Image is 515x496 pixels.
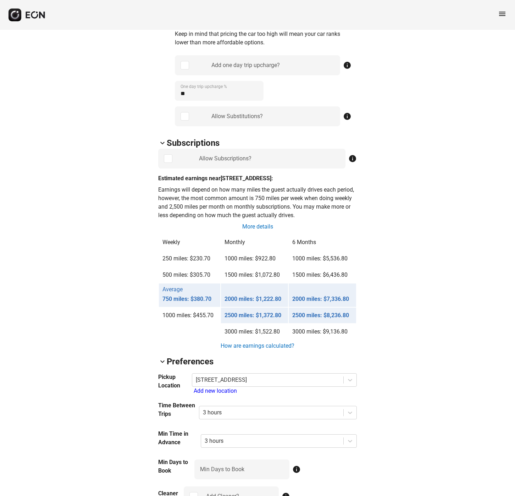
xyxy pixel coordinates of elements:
[211,112,263,121] div: Allow Substitutions?
[221,251,288,266] td: 1000 miles: $922.80
[343,112,351,121] span: info
[289,324,356,340] td: 3000 miles: $9,136.80
[159,267,220,283] td: 500 miles: $305.70
[289,267,356,283] td: 1500 miles: $6,436.80
[194,387,357,395] div: Add new location
[181,84,227,89] label: One day trip upcharge %
[221,308,288,323] td: 2500 miles: $1,372.80
[159,251,220,266] td: 250 miles: $230.70
[221,324,288,340] td: 3000 miles: $1,522.80
[343,61,351,70] span: info
[211,61,280,70] div: Add one day trip upcharge?
[158,174,357,183] p: Estimated earnings near [STREET_ADDRESS]:
[159,308,220,323] td: 1000 miles: $455.70
[158,373,192,390] h3: Pickup Location
[498,10,506,18] span: menu
[199,154,251,163] div: Allow Subscriptions?
[167,137,220,149] h2: Subscriptions
[158,357,167,366] span: keyboard_arrow_down
[221,235,288,250] th: Monthly
[158,430,201,447] h3: Min Time in Advance
[289,308,356,323] td: 2500 miles: $8,236.80
[292,465,301,474] span: info
[289,251,356,266] td: 1000 miles: $5,536.80
[158,139,167,147] span: keyboard_arrow_down
[158,458,194,475] h3: Min Days to Book
[175,21,351,47] p: * By default guests see lower priced cars first when choosing a car. Keep in mind that pricing th...
[289,235,356,250] th: 6 Months
[242,222,274,231] a: More details
[158,401,199,418] h3: Time Between Trips
[348,154,357,163] span: info
[159,235,220,250] th: Weekly
[162,285,183,294] p: Average
[292,295,353,303] p: 2000 miles: $7,336.80
[220,342,295,350] a: How are earnings calculated?
[158,186,357,220] p: Earnings will depend on how many miles the guest actually drives each period, however, the most c...
[225,295,285,303] p: 2000 miles: $1,222.80
[221,267,288,283] td: 1500 miles: $1,072.80
[162,295,217,303] p: 750 miles: $380.70
[200,465,244,474] label: Min Days to Book
[167,356,214,367] h2: Preferences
